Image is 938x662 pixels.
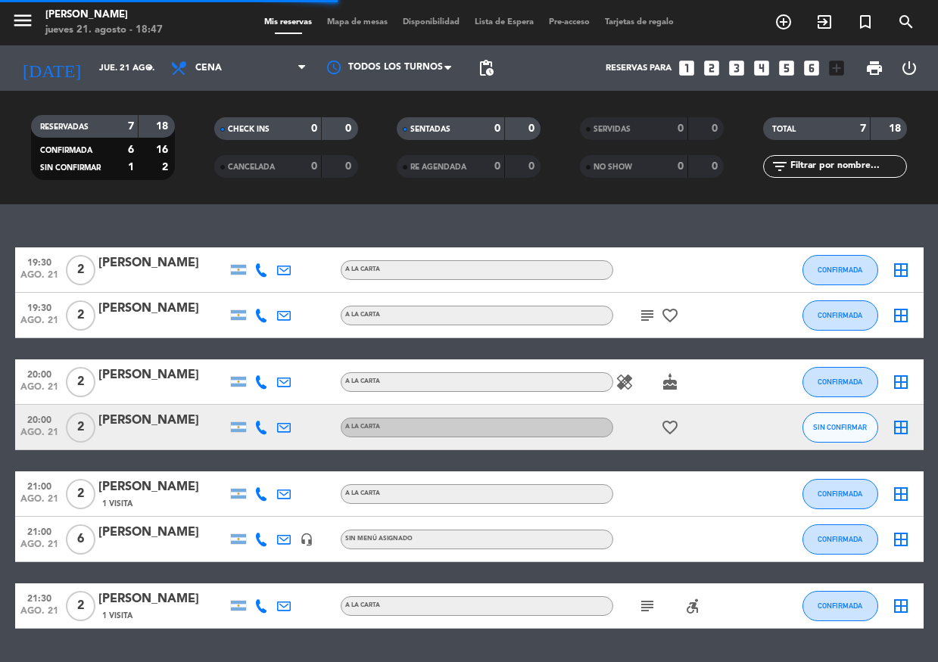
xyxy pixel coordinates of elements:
[774,13,793,31] i: add_circle_outline
[162,162,171,172] strong: 2
[802,479,878,509] button: CONFIRMADA
[897,13,915,31] i: search
[102,610,132,622] span: 1 Visita
[638,597,656,615] i: subject
[802,524,878,555] button: CONFIRMADA
[45,23,163,38] div: jueves 21. agosto - 18:47
[606,64,672,73] span: Reservas para
[818,311,862,319] span: CONFIRMADA
[98,523,227,542] div: [PERSON_NAME]
[20,270,58,287] span: ago. 21
[892,530,910,549] i: border_all
[66,412,95,443] span: 2
[20,315,58,333] span: ago. 21
[98,411,227,430] div: [PERSON_NAME]
[128,121,134,132] strong: 7
[892,485,910,503] i: border_all
[410,163,466,171] span: RE AGENDADA
[345,536,413,542] span: Sin menú asignado
[20,589,58,606] span: 21:30
[712,161,721,172] strong: 0
[802,300,878,331] button: CONFIRMADA
[40,147,92,154] span: CONFIRMADA
[11,9,34,37] button: menu
[20,365,58,382] span: 20:00
[20,427,58,445] span: ago. 21
[195,63,222,73] span: Cena
[300,533,313,546] i: headset_mic
[712,123,721,134] strong: 0
[892,306,910,325] i: border_all
[345,123,354,134] strong: 0
[892,597,910,615] i: border_all
[128,145,134,155] strong: 6
[66,591,95,621] span: 2
[345,312,380,318] span: A LA CARTA
[856,13,874,31] i: turned_in_not
[66,524,95,555] span: 6
[684,597,702,615] i: accessible_forward
[802,412,878,443] button: SIN CONFIRMAR
[20,382,58,399] span: ago. 21
[98,477,227,497] div: [PERSON_NAME]
[228,126,270,133] span: CHECK INS
[802,58,821,78] i: looks_6
[345,266,380,272] span: A LA CARTA
[345,602,380,608] span: A LA CARTA
[66,479,95,509] span: 2
[827,58,846,78] i: add_box
[789,158,906,175] input: Filtrar por nombre...
[802,591,878,621] button: CONFIRMADA
[20,539,58,557] span: ago. 21
[771,157,789,176] i: filter_list
[66,367,95,397] span: 2
[11,51,92,85] i: [DATE]
[141,59,159,77] i: arrow_drop_down
[494,161,500,172] strong: 0
[257,18,319,26] span: Mis reservas
[813,423,867,431] span: SIN CONFIRMAR
[860,123,866,134] strong: 7
[40,123,89,131] span: RESERVADAS
[102,498,132,510] span: 1 Visita
[345,424,380,430] span: A LA CARTA
[818,378,862,386] span: CONFIRMADA
[892,373,910,391] i: border_all
[128,162,134,172] strong: 1
[20,410,58,427] span: 20:00
[815,13,834,31] i: exit_to_app
[752,58,771,78] i: looks_4
[892,261,910,279] i: border_all
[20,522,58,539] span: 21:00
[156,145,171,155] strong: 16
[661,418,679,437] i: favorite_border
[777,58,796,78] i: looks_5
[228,163,275,171] span: CANCELADA
[528,161,538,172] strong: 0
[865,59,883,77] span: print
[661,373,679,391] i: cake
[702,58,721,78] i: looks_two
[892,45,927,91] div: LOG OUT
[678,123,684,134] strong: 0
[345,378,380,384] span: A LA CARTA
[98,365,227,385] div: [PERSON_NAME]
[615,373,634,391] i: healing
[467,18,541,26] span: Lista de Espera
[20,477,58,494] span: 21:00
[66,255,95,285] span: 2
[818,601,862,610] span: CONFIRMADA
[45,8,163,23] div: [PERSON_NAME]
[900,59,918,77] i: power_settings_new
[594,126,631,133] span: SERVIDAS
[395,18,467,26] span: Disponibilidad
[727,58,746,78] i: looks_3
[98,589,227,609] div: [PERSON_NAME]
[494,123,500,134] strong: 0
[528,123,538,134] strong: 0
[772,126,796,133] span: TOTAL
[594,163,632,171] span: NO SHOW
[20,298,58,315] span: 19:30
[98,299,227,319] div: [PERSON_NAME]
[345,161,354,172] strong: 0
